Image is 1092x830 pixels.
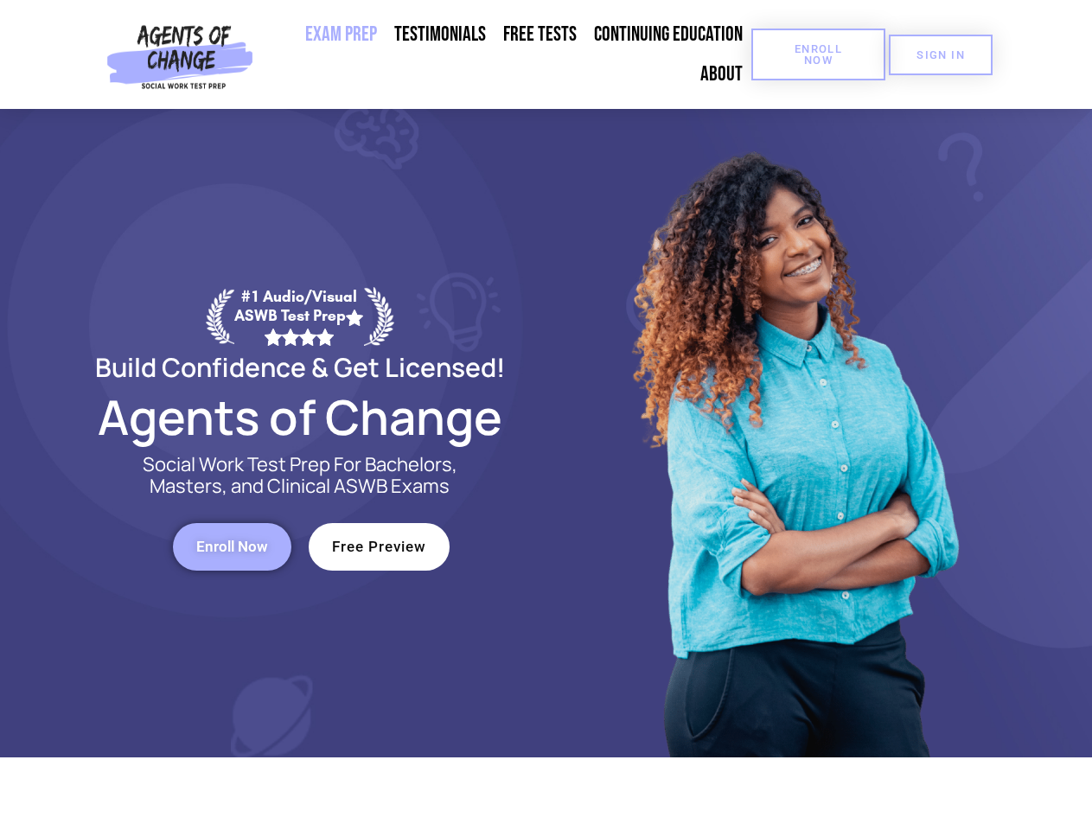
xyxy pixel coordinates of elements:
a: Testimonials [386,15,495,54]
h2: Agents of Change [54,397,546,437]
span: Enroll Now [779,43,858,66]
a: Exam Prep [297,15,386,54]
a: Continuing Education [585,15,751,54]
a: Free Tests [495,15,585,54]
img: Website Image 1 (1) [620,109,966,757]
span: Enroll Now [196,539,268,554]
a: Enroll Now [751,29,885,80]
p: Social Work Test Prep For Bachelors, Masters, and Clinical ASWB Exams [123,454,477,497]
a: About [692,54,751,94]
span: SIGN IN [916,49,965,61]
a: Enroll Now [173,523,291,571]
h2: Build Confidence & Get Licensed! [54,354,546,380]
a: SIGN IN [889,35,993,75]
div: #1 Audio/Visual ASWB Test Prep [234,287,364,345]
a: Free Preview [309,523,450,571]
span: Free Preview [332,539,426,554]
nav: Menu [260,15,751,94]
